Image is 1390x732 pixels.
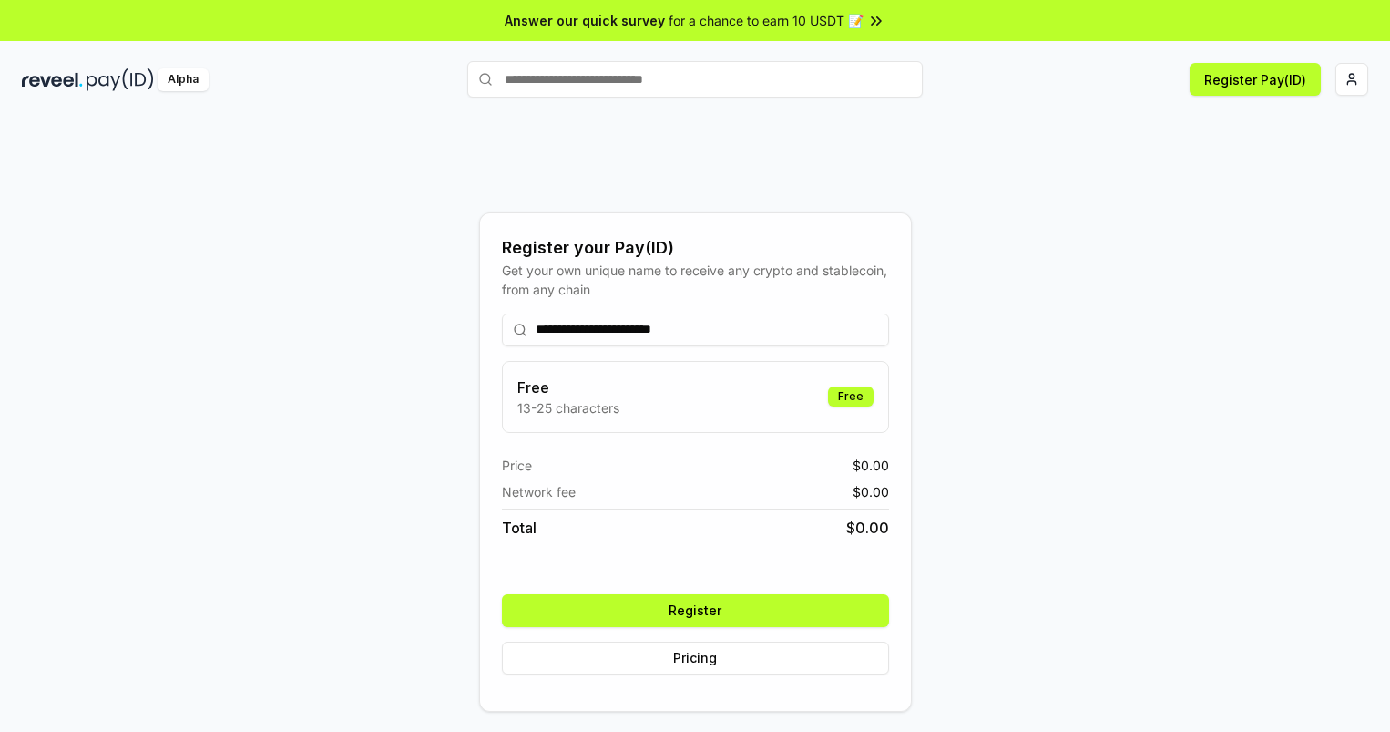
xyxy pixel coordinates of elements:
[502,261,889,299] div: Get your own unique name to receive any crypto and stablecoin, from any chain
[517,398,619,418] p: 13-25 characters
[502,482,576,501] span: Network fee
[502,235,889,261] div: Register your Pay(ID)
[502,456,532,475] span: Price
[846,517,889,539] span: $ 0.00
[853,456,889,475] span: $ 0.00
[669,11,864,30] span: for a chance to earn 10 USDT 📝
[158,68,209,91] div: Alpha
[87,68,154,91] img: pay_id
[502,594,889,627] button: Register
[853,482,889,501] span: $ 0.00
[502,517,537,539] span: Total
[517,376,619,398] h3: Free
[505,11,665,30] span: Answer our quick survey
[1190,63,1321,96] button: Register Pay(ID)
[502,642,889,675] button: Pricing
[828,387,874,407] div: Free
[22,68,83,91] img: reveel_dark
